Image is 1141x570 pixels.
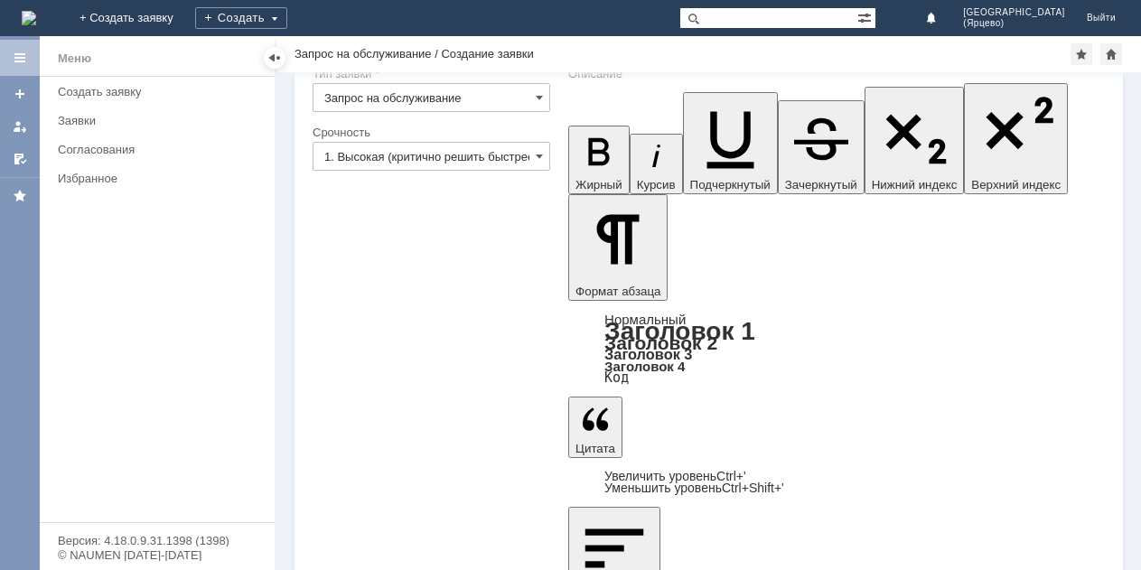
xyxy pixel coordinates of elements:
[5,145,34,173] a: Мои согласования
[568,194,668,301] button: Формат абзаца
[716,469,746,483] span: Ctrl+'
[857,8,875,25] span: Расширенный поиск
[58,535,257,547] div: Версия: 4.18.0.9.31.1398 (1398)
[575,285,660,298] span: Формат абзаца
[604,317,755,345] a: Заголовок 1
[604,369,629,386] a: Код
[1071,43,1092,65] div: Добавить в избранное
[963,7,1065,18] span: [GEOGRAPHIC_DATA]
[568,68,1101,79] div: Описание
[568,313,1105,384] div: Формат абзаца
[683,92,778,194] button: Подчеркнутый
[722,481,784,495] span: Ctrl+Shift+'
[5,112,34,141] a: Мои заявки
[22,11,36,25] a: Перейти на домашнюю страницу
[313,126,547,138] div: Срочность
[637,178,676,192] span: Курсив
[604,332,717,353] a: Заголовок 2
[568,471,1105,494] div: Цитата
[785,178,857,192] span: Зачеркнутый
[313,68,547,79] div: Тип заявки
[58,143,264,156] div: Согласования
[604,481,784,495] a: Decrease
[865,87,965,194] button: Нижний индекс
[575,178,622,192] span: Жирный
[51,78,271,106] a: Создать заявку
[690,178,771,192] span: Подчеркнутый
[295,47,534,61] div: Запрос на обслуживание / Создание заявки
[568,126,630,194] button: Жирный
[51,135,271,164] a: Согласования
[58,85,264,98] div: Создать заявку
[630,134,683,194] button: Курсив
[58,549,257,561] div: © NAUMEN [DATE]-[DATE]
[568,397,622,458] button: Цитата
[58,114,264,127] div: Заявки
[604,346,692,362] a: Заголовок 3
[1100,43,1122,65] div: Сделать домашней страницей
[575,442,615,455] span: Цитата
[264,47,285,69] div: Скрыть меню
[778,100,865,194] button: Зачеркнутый
[58,48,91,70] div: Меню
[51,107,271,135] a: Заявки
[963,18,1065,29] span: (Ярцево)
[58,172,244,185] div: Избранное
[22,11,36,25] img: logo
[964,83,1068,194] button: Верхний индекс
[872,178,958,192] span: Нижний индекс
[604,312,686,327] a: Нормальный
[971,178,1061,192] span: Верхний индекс
[5,79,34,108] a: Создать заявку
[604,359,685,374] a: Заголовок 4
[195,7,287,29] div: Создать
[604,469,746,483] a: Increase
